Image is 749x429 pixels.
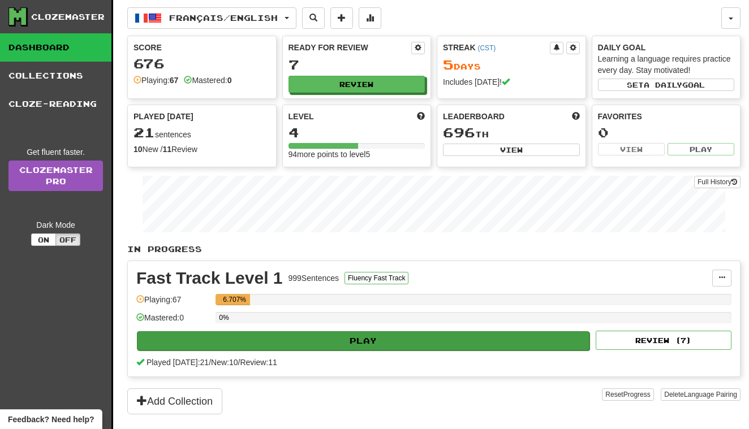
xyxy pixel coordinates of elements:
[289,149,425,160] div: 94 more points to level 5
[55,233,80,246] button: Off
[443,144,580,156] button: View
[644,81,682,89] span: a daily
[289,76,425,93] button: Review
[127,244,741,255] p: In Progress
[668,143,734,155] button: Play
[134,144,270,155] div: New / Review
[8,161,103,191] a: ClozemasterPro
[209,358,211,367] span: /
[443,57,454,72] span: 5
[443,111,505,122] span: Leaderboard
[169,13,278,23] span: Français / English
[289,125,425,140] div: 4
[134,57,270,71] div: 676
[170,76,179,85] strong: 67
[134,42,270,53] div: Score
[8,414,94,425] span: Open feedback widget
[477,44,496,52] a: (CST)
[598,143,665,155] button: View
[602,388,653,401] button: ResetProgress
[227,76,232,85] strong: 0
[136,294,210,313] div: Playing: 67
[8,219,103,231] div: Dark Mode
[684,391,737,398] span: Language Pairing
[598,79,735,91] button: Seta dailygoal
[31,11,105,23] div: Clozemaster
[137,331,589,350] button: Play
[289,111,314,122] span: Level
[147,358,209,367] span: Played [DATE]: 21
[289,58,425,72] div: 7
[598,53,735,76] div: Learning a language requires practice every day. Stay motivated!
[289,272,339,284] div: 999 Sentences
[134,124,155,140] span: 21
[596,331,731,350] button: Review (7)
[127,388,222,414] button: Add Collection
[134,145,143,154] strong: 10
[219,294,250,305] div: 6.707%
[623,391,651,398] span: Progress
[127,7,296,29] button: Français/English
[302,7,325,29] button: Search sentences
[598,111,735,122] div: Favorites
[443,125,580,140] div: th
[443,58,580,72] div: Day s
[134,75,178,86] div: Playing:
[134,111,193,122] span: Played [DATE]
[572,111,580,122] span: This week in points, UTC
[598,42,735,53] div: Daily Goal
[136,270,283,287] div: Fast Track Level 1
[443,42,550,53] div: Streak
[359,7,381,29] button: More stats
[162,145,171,154] strong: 11
[240,358,277,367] span: Review: 11
[134,125,270,140] div: sentences
[330,7,353,29] button: Add sentence to collection
[417,111,425,122] span: Score more points to level up
[184,75,231,86] div: Mastered:
[598,125,735,140] div: 0
[443,76,580,88] div: Includes [DATE]!
[694,176,741,188] button: Full History
[8,146,103,158] div: Get fluent faster.
[345,272,408,284] button: Fluency Fast Track
[443,124,475,140] span: 696
[661,388,741,401] button: DeleteLanguage Pairing
[31,233,56,246] button: On
[238,358,240,367] span: /
[289,42,412,53] div: Ready for Review
[211,358,238,367] span: New: 10
[136,312,210,331] div: Mastered: 0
